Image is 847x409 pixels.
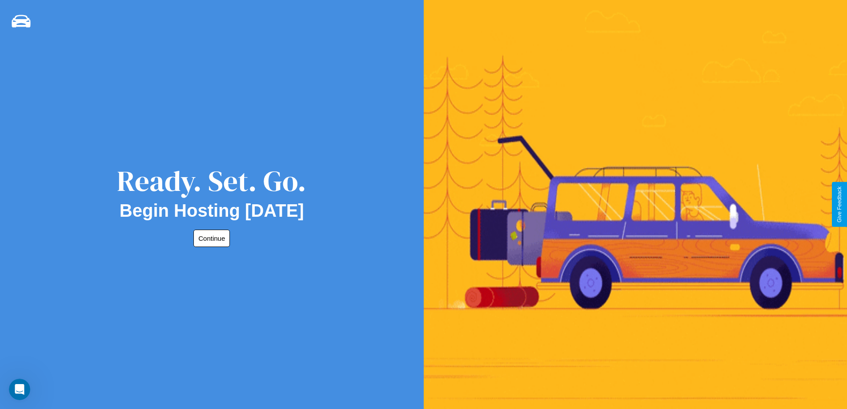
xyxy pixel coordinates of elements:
button: Continue [193,230,230,247]
div: Give Feedback [836,186,843,223]
div: Ready. Set. Go. [117,161,306,201]
h2: Begin Hosting [DATE] [120,201,304,221]
iframe: Intercom live chat [9,379,30,400]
